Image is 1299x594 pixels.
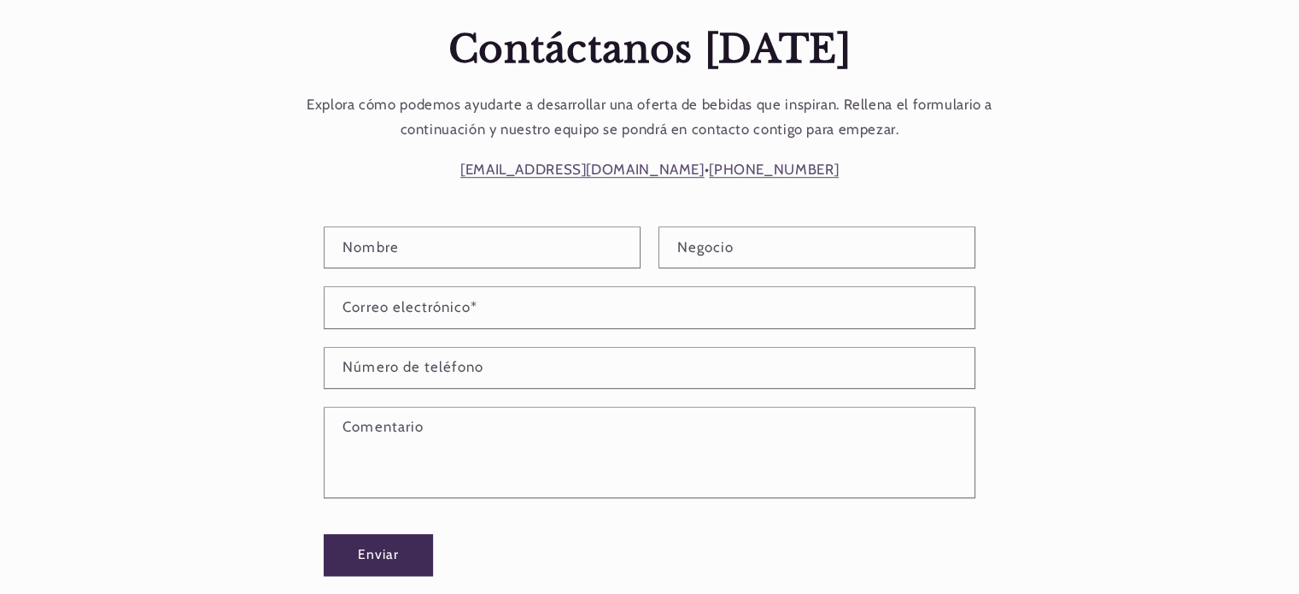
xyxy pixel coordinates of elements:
[300,157,999,183] p: •
[460,161,705,178] a: [EMAIL_ADDRESS][DOMAIN_NAME]
[300,92,999,143] p: Explora cómo podemos ayudarte a desarrollar una oferta de bebidas que inspiran. Rellena el formul...
[324,534,433,576] button: Enviar
[448,26,851,73] strong: Contáctanos [DATE]
[709,161,839,178] a: [PHONE_NUMBER]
